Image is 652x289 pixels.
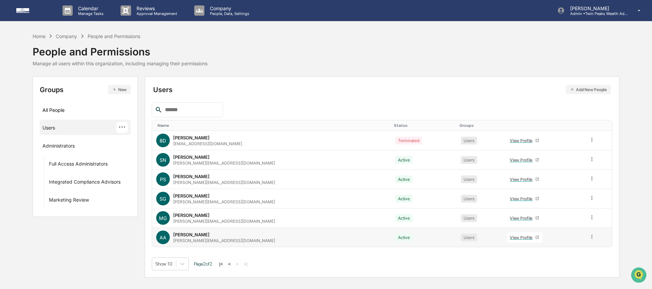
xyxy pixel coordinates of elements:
[49,197,89,205] div: Marketing Review
[461,156,477,164] div: Users
[115,54,124,62] button: Start new chat
[395,137,422,144] div: Terminated
[630,267,649,285] iframe: Open customer support
[507,155,542,165] a: View Profile
[160,176,166,182] span: PS
[16,8,49,13] img: logo
[194,261,212,267] span: Page 2 of 2
[395,175,413,183] div: Active
[14,86,44,92] span: Preclearance
[204,5,253,11] p: Company
[160,157,166,163] span: SN
[7,86,12,92] div: 🖐️
[56,86,84,92] span: Attestations
[510,157,535,163] div: View Profile
[241,261,249,267] button: >|
[131,11,181,16] p: Approval Management
[506,123,582,128] div: Toggle SortBy
[510,216,535,221] div: View Profile
[173,232,210,237] div: [PERSON_NAME]
[217,261,225,267] button: |<
[507,232,542,243] a: View Profile
[73,5,107,11] p: Calendar
[108,85,131,94] button: New
[7,99,12,105] div: 🔎
[23,52,111,59] div: Start new chat
[395,214,413,222] div: Active
[173,199,275,204] div: [PERSON_NAME][EMAIL_ADDRESS][DOMAIN_NAME]
[68,115,82,120] span: Pylon
[42,125,55,133] div: Users
[507,135,542,146] a: View Profile
[42,143,75,151] div: Administrators
[7,14,124,25] p: How can we help?
[116,122,128,133] div: ···
[565,5,628,11] p: [PERSON_NAME]
[7,52,19,64] img: 1746055101610-c473b297-6a78-478c-a979-82029cc54cd1
[48,115,82,120] a: Powered byPylon
[158,123,389,128] div: Toggle SortBy
[88,33,140,39] div: People and Permissions
[173,154,210,160] div: [PERSON_NAME]
[226,261,233,267] button: <
[461,137,477,144] div: Users
[18,31,112,38] input: Clear
[173,174,210,179] div: [PERSON_NAME]
[395,156,413,164] div: Active
[14,99,43,105] span: Data Lookup
[510,177,535,182] div: View Profile
[204,11,253,16] p: People, Data, Settings
[33,33,46,39] div: Home
[4,83,47,95] a: 🖐️Preclearance
[510,196,535,201] div: View Profile
[234,261,241,267] button: >
[160,196,166,202] span: SG
[173,135,210,140] div: [PERSON_NAME]
[160,138,166,143] span: BD
[461,234,477,241] div: Users
[40,85,131,94] div: Groups
[33,40,207,58] div: People and Permissions
[461,214,477,222] div: Users
[49,161,108,169] div: Full Access Administrators
[173,213,210,218] div: [PERSON_NAME]
[394,123,454,128] div: Toggle SortBy
[56,33,77,39] div: Company
[173,160,275,166] div: [PERSON_NAME][EMAIL_ADDRESS][DOMAIN_NAME]
[153,85,611,94] div: Users
[33,61,207,66] div: Manage all users within this organization, including managing their permissions
[49,179,121,187] div: Integrated Compliance Advisors
[565,11,628,16] p: Admin • Twin Peaks Wealth Advisors
[590,123,609,128] div: Toggle SortBy
[173,193,210,199] div: [PERSON_NAME]
[131,5,181,11] p: Reviews
[173,141,242,146] div: [EMAIL_ADDRESS][DOMAIN_NAME]
[173,219,275,224] div: [PERSON_NAME][EMAIL_ADDRESS][DOMAIN_NAME]
[507,193,542,204] a: View Profile
[510,235,535,240] div: View Profile
[510,138,535,143] div: View Profile
[461,195,477,203] div: Users
[461,175,477,183] div: Users
[4,96,46,108] a: 🔎Data Lookup
[47,83,87,95] a: 🗄️Attestations
[507,213,542,223] a: View Profile
[23,59,86,64] div: We're available if you need us!
[159,215,167,221] span: MG
[459,123,500,128] div: Toggle SortBy
[395,195,413,203] div: Active
[49,86,55,92] div: 🗄️
[395,234,413,241] div: Active
[173,180,275,185] div: [PERSON_NAME][EMAIL_ADDRESS][DOMAIN_NAME]
[73,11,107,16] p: Manage Tasks
[566,85,611,94] button: Add New People
[160,235,166,240] span: AA
[507,174,542,185] a: View Profile
[42,104,128,116] div: All People
[173,238,275,243] div: [PERSON_NAME][EMAIL_ADDRESS][DOMAIN_NAME]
